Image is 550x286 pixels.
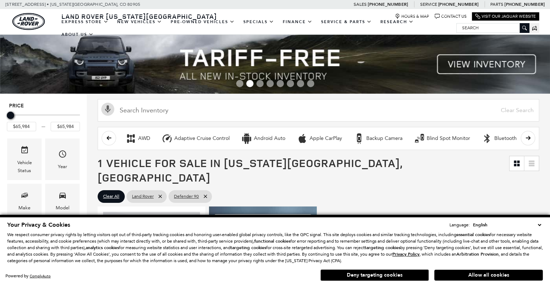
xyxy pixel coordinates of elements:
[9,103,78,109] h5: Price
[414,133,425,144] div: Blind Spot Monitor
[317,16,376,28] a: Service & Parts
[98,99,539,121] input: Search Inventory
[103,192,119,201] span: Clear All
[56,204,69,212] div: Model
[521,131,535,145] button: scroll right
[58,163,67,171] div: Year
[13,159,36,175] div: Vehicle Status
[61,12,217,21] span: Land Rover [US_STATE][GEOGRAPHIC_DATA]
[20,144,29,159] span: Vehicle
[434,270,543,281] button: Allow all cookies
[368,1,408,7] a: [PHONE_NUMBER]
[57,16,113,28] a: EXPRESS STORE
[45,184,80,217] div: ModelModel
[138,135,150,142] div: AWD
[12,13,45,30] a: land-rover
[103,212,200,285] img: 2025 LAND ROVER Defender 90 S
[420,2,437,7] span: Service
[267,80,274,87] span: Go to slide 4
[392,252,419,257] a: Privacy Policy
[435,14,466,19] a: Contact Us
[475,14,536,19] a: Visit Our Jaguar Website
[236,80,243,87] span: Go to slide 1
[366,135,402,142] div: Backup Camera
[277,80,284,87] span: Go to slide 5
[57,28,98,41] a: About Us
[166,16,239,28] a: Pre-Owned Vehicles
[58,189,67,204] span: Model
[5,2,140,7] a: [STREET_ADDRESS] • [US_STATE][GEOGRAPHIC_DATA], CO 80905
[174,192,199,201] span: Defender 90
[320,269,429,281] button: Deny targeting cookies
[125,133,136,144] div: AWD
[230,245,266,251] strong: targeting cookies
[310,135,342,142] div: Apple CarPlay
[392,251,419,257] u: Privacy Policy
[364,245,400,251] strong: targeting cookies
[7,109,80,131] div: Price
[254,135,285,142] div: Android Auto
[20,189,29,204] span: Make
[427,135,470,142] div: Blind Spot Monitor
[438,1,478,7] a: [PHONE_NUMBER]
[162,133,172,144] div: Adaptive Cruise Control
[350,131,406,146] button: Backup CameraBackup Camera
[504,1,545,7] a: [PHONE_NUMBER]
[449,223,470,227] div: Language:
[102,131,116,145] button: scroll left
[457,24,529,32] input: Search
[121,131,154,146] button: AWDAWD
[58,148,67,163] span: Year
[12,13,45,30] img: Land Rover
[256,80,264,87] span: Go to slide 3
[297,133,308,144] div: Apple CarPlay
[7,184,42,217] div: MakeMake
[237,131,289,146] button: Android AutoAndroid Auto
[456,232,490,238] strong: essential cookies
[239,16,278,28] a: Specials
[456,251,499,257] strong: Arbitration Provision
[354,2,367,7] span: Sales
[354,133,364,144] div: Backup Camera
[482,133,493,144] div: Bluetooth
[132,192,154,201] span: Land Rover
[293,131,346,146] button: Apple CarPlayApple CarPlay
[395,14,429,19] a: Hours & Map
[5,274,51,278] div: Powered by
[7,231,543,264] p: We respect consumer privacy rights by letting visitors opt out of third-party tracking cookies an...
[490,2,503,7] span: Parts
[57,12,221,21] a: Land Rover [US_STATE][GEOGRAPHIC_DATA]
[241,133,252,144] div: Android Auto
[494,135,517,142] div: Bluetooth
[254,238,290,244] strong: functional cookies
[410,131,474,146] button: Blind Spot MonitorBlind Spot Monitor
[287,80,294,87] span: Go to slide 6
[7,221,70,229] span: Your Privacy & Cookies
[7,138,42,180] div: VehicleVehicle Status
[7,122,36,131] input: Minimum
[158,131,234,146] button: Adaptive Cruise ControlAdaptive Cruise Control
[98,155,402,185] span: 1 Vehicle for Sale in [US_STATE][GEOGRAPHIC_DATA], [GEOGRAPHIC_DATA]
[246,80,253,87] span: Go to slide 2
[45,138,80,180] div: YearYear
[30,274,51,278] a: ComplyAuto
[297,80,304,87] span: Go to slide 7
[18,204,30,212] div: Make
[307,80,314,87] span: Go to slide 8
[478,131,521,146] button: BluetoothBluetooth
[174,135,230,142] div: Adaptive Cruise Control
[7,112,14,119] div: Maximum Price
[57,16,456,41] nav: Main Navigation
[51,122,80,131] input: Maximum
[278,16,317,28] a: Finance
[113,16,166,28] a: New Vehicles
[376,16,418,28] a: Research
[101,103,114,116] svg: Click to toggle on voice search
[471,221,543,229] select: Language Select
[86,245,119,251] strong: analytics cookies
